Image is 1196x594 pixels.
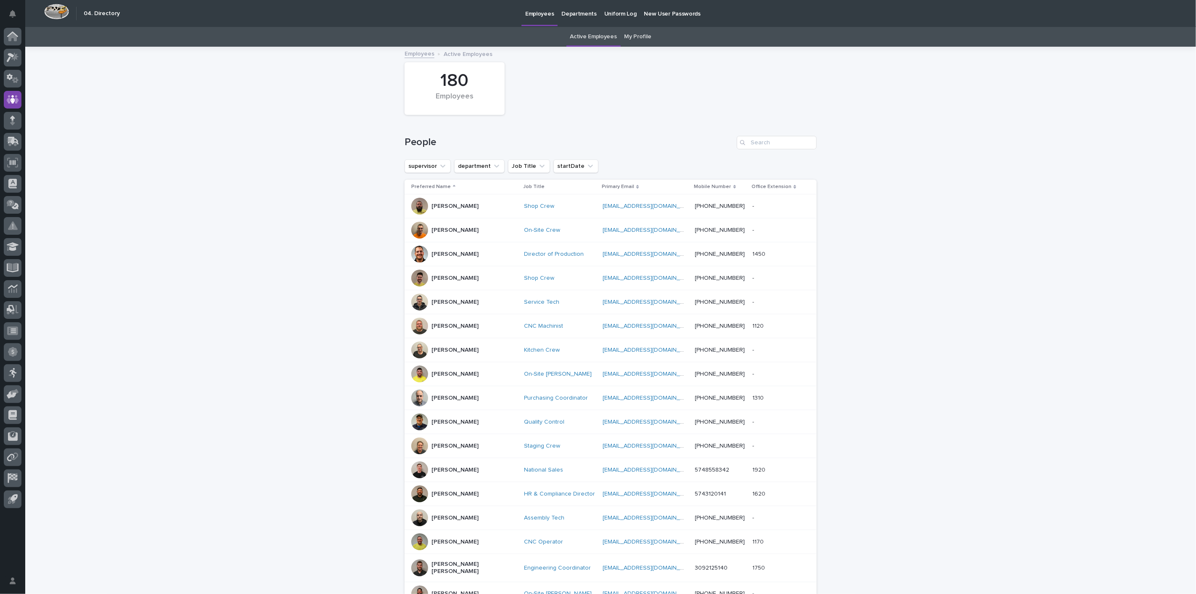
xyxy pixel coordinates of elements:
[570,27,617,47] a: Active Employees
[603,565,698,571] a: [EMAIL_ADDRESS][DOMAIN_NAME]
[405,386,817,410] tr: [PERSON_NAME]Purchasing Coordinator [EMAIL_ADDRESS][DOMAIN_NAME] [PHONE_NUMBER]13101310
[431,395,479,402] p: [PERSON_NAME]
[524,514,564,522] a: Assembly Tech
[524,203,554,210] a: Shop Crew
[431,323,479,330] p: [PERSON_NAME]
[603,515,698,521] a: [EMAIL_ADDRESS][DOMAIN_NAME]
[431,299,479,306] p: [PERSON_NAME]
[751,182,791,191] p: Office Extension
[752,441,756,450] p: -
[431,203,479,210] p: [PERSON_NAME]
[695,203,745,209] a: [PHONE_NUMBER]
[524,251,584,258] a: Director of Production
[405,458,817,482] tr: [PERSON_NAME]National Sales [EMAIL_ADDRESS][DOMAIN_NAME] 574855834219201920
[431,538,479,546] p: [PERSON_NAME]
[752,513,756,522] p: -
[752,321,765,330] p: 1120
[603,443,698,449] a: [EMAIL_ADDRESS][DOMAIN_NAME]
[524,538,563,546] a: CNC Operator
[695,565,728,571] a: 3092125140
[454,159,505,173] button: department
[695,371,745,377] a: [PHONE_NUMBER]
[431,514,479,522] p: [PERSON_NAME]
[752,249,767,258] p: 1450
[405,482,817,506] tr: [PERSON_NAME]HR & Compliance Director [EMAIL_ADDRESS][DOMAIN_NAME] 574312014116201620
[695,443,745,449] a: [PHONE_NUMBER]
[523,182,545,191] p: Job Title
[524,275,554,282] a: Shop Crew
[624,27,651,47] a: My Profile
[737,136,817,149] input: Search
[752,201,756,210] p: -
[695,539,745,545] a: [PHONE_NUMBER]
[695,347,745,353] a: [PHONE_NUMBER]
[405,290,817,314] tr: [PERSON_NAME]Service Tech [EMAIL_ADDRESS][DOMAIN_NAME] [PHONE_NUMBER]--
[405,136,733,148] h1: People
[603,371,698,377] a: [EMAIL_ADDRESS][DOMAIN_NAME]
[444,49,492,58] p: Active Employees
[752,225,756,234] p: -
[405,159,451,173] button: supervisor
[752,393,765,402] p: 1310
[524,467,563,474] a: National Sales
[602,182,634,191] p: Primary Email
[524,491,595,498] a: HR & Compliance Director
[752,489,767,498] p: 1620
[405,554,817,582] tr: [PERSON_NAME] [PERSON_NAME]Engineering Coordinator [EMAIL_ADDRESS][DOMAIN_NAME] 309212514017501750
[695,299,745,305] a: [PHONE_NUMBER]
[405,530,817,554] tr: [PERSON_NAME]CNC Operator [EMAIL_ADDRESS][DOMAIN_NAME] [PHONE_NUMBER]11701170
[44,4,69,19] img: Workspace Logo
[524,443,560,450] a: Staging Crew
[431,371,479,378] p: [PERSON_NAME]
[695,323,745,329] a: [PHONE_NUMBER]
[752,417,756,426] p: -
[524,371,592,378] a: On-Site [PERSON_NAME]
[603,203,698,209] a: [EMAIL_ADDRESS][DOMAIN_NAME]
[431,419,479,426] p: [PERSON_NAME]
[405,506,817,530] tr: [PERSON_NAME]Assembly Tech [EMAIL_ADDRESS][DOMAIN_NAME] [PHONE_NUMBER]--
[405,218,817,242] tr: [PERSON_NAME]On-Site Crew [EMAIL_ADDRESS][DOMAIN_NAME] [PHONE_NUMBER]--
[752,345,756,354] p: -
[419,92,490,110] div: Employees
[431,443,479,450] p: [PERSON_NAME]
[84,10,120,17] h2: 04. Directory
[524,347,560,354] a: Kitchen Crew
[405,434,817,458] tr: [PERSON_NAME]Staging Crew [EMAIL_ADDRESS][DOMAIN_NAME] [PHONE_NUMBER]--
[405,48,434,58] a: Employees
[431,275,479,282] p: [PERSON_NAME]
[603,275,698,281] a: [EMAIL_ADDRESS][DOMAIN_NAME]
[695,275,745,281] a: [PHONE_NUMBER]
[752,273,756,282] p: -
[419,70,490,91] div: 180
[695,467,730,473] a: 5748558342
[405,194,817,218] tr: [PERSON_NAME]Shop Crew [EMAIL_ADDRESS][DOMAIN_NAME] [PHONE_NUMBER]--
[524,323,563,330] a: CNC Machinist
[752,297,756,306] p: -
[431,347,479,354] p: [PERSON_NAME]
[603,491,698,497] a: [EMAIL_ADDRESS][DOMAIN_NAME]
[405,314,817,338] tr: [PERSON_NAME]CNC Machinist [EMAIL_ADDRESS][DOMAIN_NAME] [PHONE_NUMBER]11201120
[524,227,560,234] a: On-Site Crew
[752,563,767,572] p: 1750
[431,491,479,498] p: [PERSON_NAME]
[431,467,479,474] p: [PERSON_NAME]
[695,419,745,425] a: [PHONE_NUMBER]
[695,227,745,233] a: [PHONE_NUMBER]
[11,10,21,24] div: Notifications
[695,491,726,497] a: 5743120141
[603,347,698,353] a: [EMAIL_ADDRESS][DOMAIN_NAME]
[431,227,479,234] p: [PERSON_NAME]
[405,362,817,386] tr: [PERSON_NAME]On-Site [PERSON_NAME] [EMAIL_ADDRESS][DOMAIN_NAME] [PHONE_NUMBER]--
[603,467,698,473] a: [EMAIL_ADDRESS][DOMAIN_NAME]
[603,323,698,329] a: [EMAIL_ADDRESS][DOMAIN_NAME]
[508,159,550,173] button: Job Title
[603,299,698,305] a: [EMAIL_ADDRESS][DOMAIN_NAME]
[752,369,756,378] p: -
[752,465,767,474] p: 1920
[405,242,817,266] tr: [PERSON_NAME]Director of Production [EMAIL_ADDRESS][DOMAIN_NAME] [PHONE_NUMBER]14501450
[603,395,698,401] a: [EMAIL_ADDRESS][DOMAIN_NAME]
[603,539,698,545] a: [EMAIL_ADDRESS][DOMAIN_NAME]
[553,159,598,173] button: startDate
[695,515,745,521] a: [PHONE_NUMBER]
